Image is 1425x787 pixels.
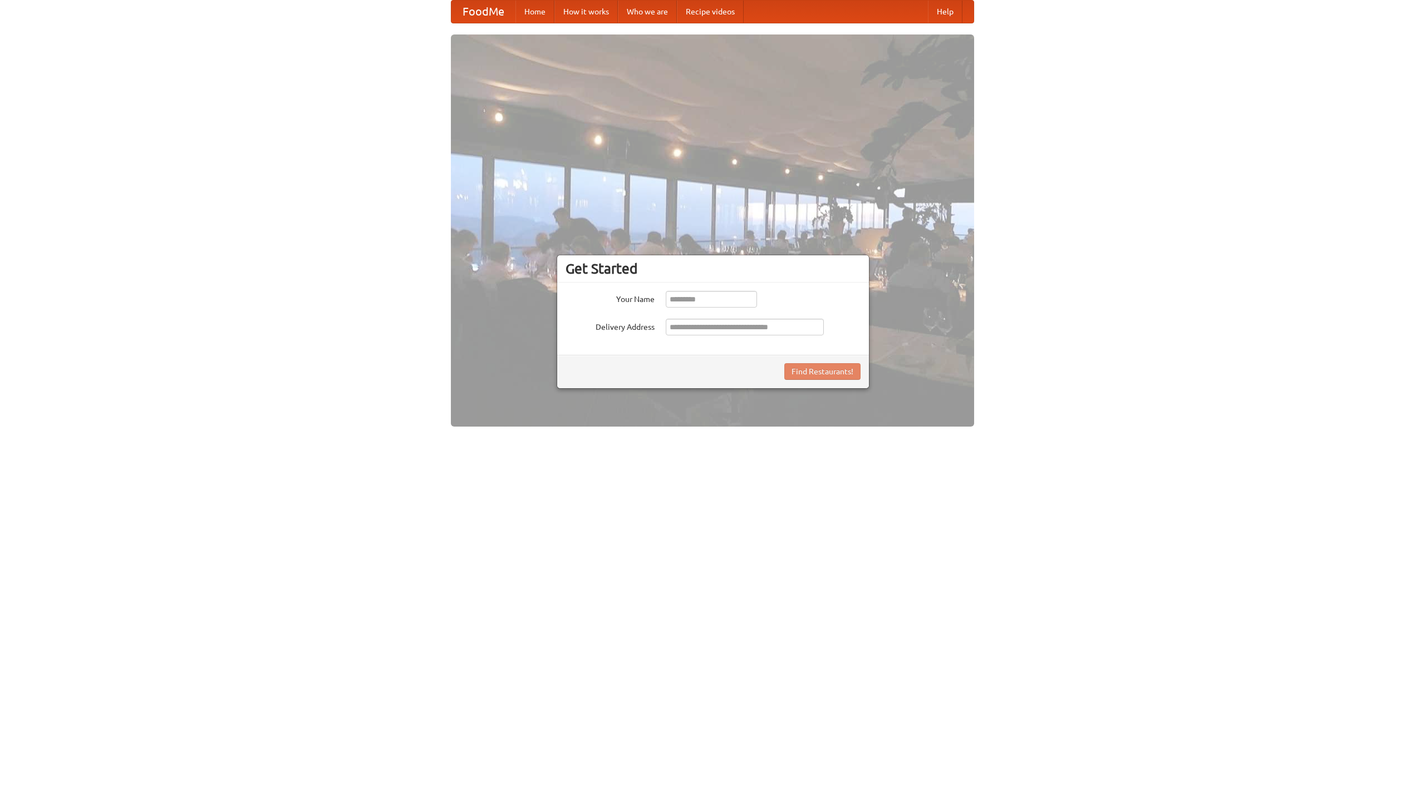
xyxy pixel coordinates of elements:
button: Find Restaurants! [784,363,861,380]
a: Who we are [618,1,677,23]
a: Recipe videos [677,1,744,23]
a: Home [515,1,554,23]
a: Help [928,1,962,23]
a: FoodMe [451,1,515,23]
h3: Get Started [566,260,861,277]
label: Delivery Address [566,319,655,333]
a: How it works [554,1,618,23]
label: Your Name [566,291,655,305]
